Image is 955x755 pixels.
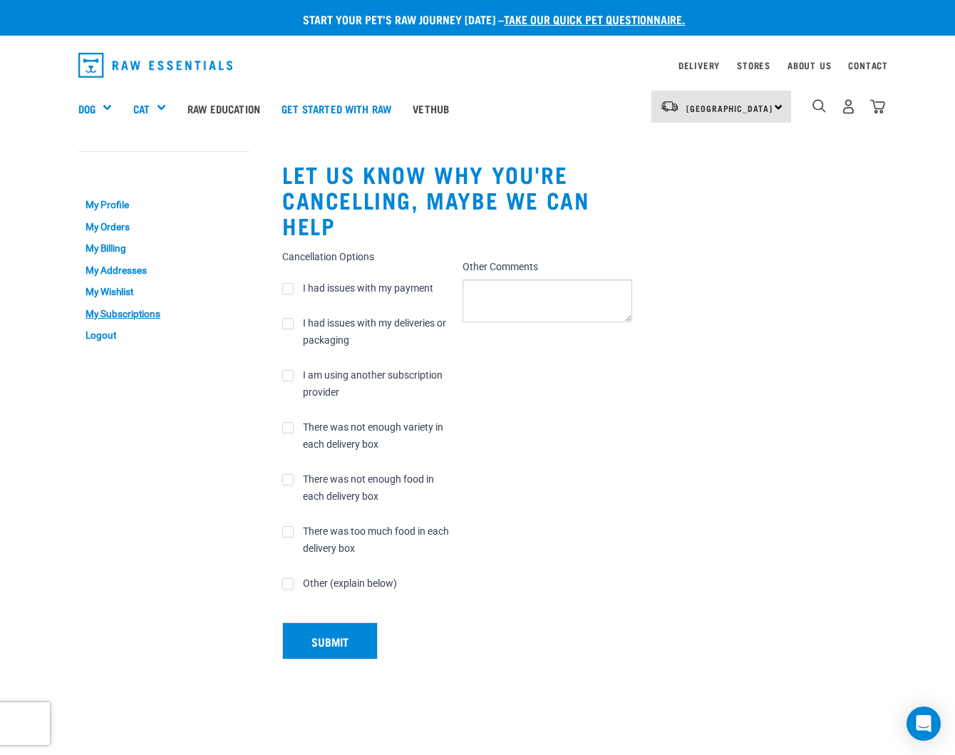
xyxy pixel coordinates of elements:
[282,161,632,238] h2: Let us know why you're cancelling, maybe we can help
[737,63,770,68] a: Stores
[686,106,773,111] span: [GEOGRAPHIC_DATA]
[282,471,451,505] label: There was not enough food in each delivery box
[907,707,941,741] div: Open Intercom Messenger
[282,523,451,557] label: There was too much food in each delivery box
[133,101,150,117] a: Cat
[67,47,888,83] nav: dropdown navigation
[504,16,685,22] a: take our quick pet questionnaire.
[78,194,249,216] a: My Profile
[78,303,249,325] a: My Subscriptions
[78,101,95,117] a: Dog
[282,279,433,297] label: I had issues with my payment
[78,53,232,78] img: Raw Essentials Logo
[282,314,451,349] label: I had issues with my deliveries or packaging
[78,166,148,173] a: My Account
[282,575,397,592] label: Other (explain below)
[870,99,885,114] img: home-icon@2x.png
[463,261,631,274] label: Other Comments
[271,80,402,137] a: Get started with Raw
[788,63,831,68] a: About Us
[78,325,249,347] a: Logout
[177,80,271,137] a: Raw Education
[660,100,679,113] img: van-moving.png
[848,63,888,68] a: Contact
[78,281,249,303] a: My Wishlist
[282,418,451,453] label: There was not enough variety in each delivery box
[282,366,451,401] label: I am using another subscription provider
[812,99,826,113] img: home-icon-1@2x.png
[282,251,374,264] legend: Cancellation Options
[402,80,460,137] a: Vethub
[841,99,856,114] img: user.png
[78,216,249,238] a: My Orders
[282,622,378,659] button: Submit
[78,260,249,282] a: My Addresses
[78,237,249,260] a: My Billing
[678,63,720,68] a: Delivery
